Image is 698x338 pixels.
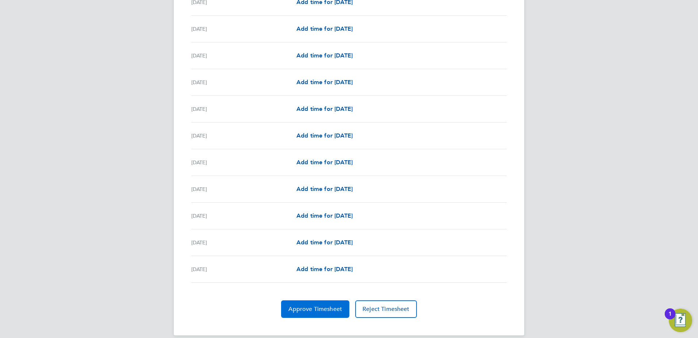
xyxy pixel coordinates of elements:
[296,158,353,167] a: Add time for [DATE]
[191,211,296,220] div: [DATE]
[296,185,353,194] a: Add time for [DATE]
[296,79,353,86] span: Add time for [DATE]
[296,211,353,220] a: Add time for [DATE]
[296,105,353,113] a: Add time for [DATE]
[191,158,296,167] div: [DATE]
[296,266,353,273] span: Add time for [DATE]
[281,300,349,318] button: Approve Timesheet
[668,314,672,323] div: 1
[296,131,353,140] a: Add time for [DATE]
[191,51,296,60] div: [DATE]
[296,51,353,60] a: Add time for [DATE]
[296,25,353,33] a: Add time for [DATE]
[296,239,353,246] span: Add time for [DATE]
[191,25,296,33] div: [DATE]
[191,238,296,247] div: [DATE]
[363,305,410,313] span: Reject Timesheet
[296,238,353,247] a: Add time for [DATE]
[288,305,342,313] span: Approve Timesheet
[191,185,296,194] div: [DATE]
[191,131,296,140] div: [DATE]
[296,25,353,32] span: Add time for [DATE]
[296,212,353,219] span: Add time for [DATE]
[296,52,353,59] span: Add time for [DATE]
[296,159,353,166] span: Add time for [DATE]
[191,105,296,113] div: [DATE]
[296,265,353,274] a: Add time for [DATE]
[296,185,353,192] span: Add time for [DATE]
[296,132,353,139] span: Add time for [DATE]
[191,78,296,87] div: [DATE]
[669,309,692,332] button: Open Resource Center, 1 new notification
[296,78,353,87] a: Add time for [DATE]
[191,265,296,274] div: [DATE]
[296,105,353,112] span: Add time for [DATE]
[355,300,417,318] button: Reject Timesheet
